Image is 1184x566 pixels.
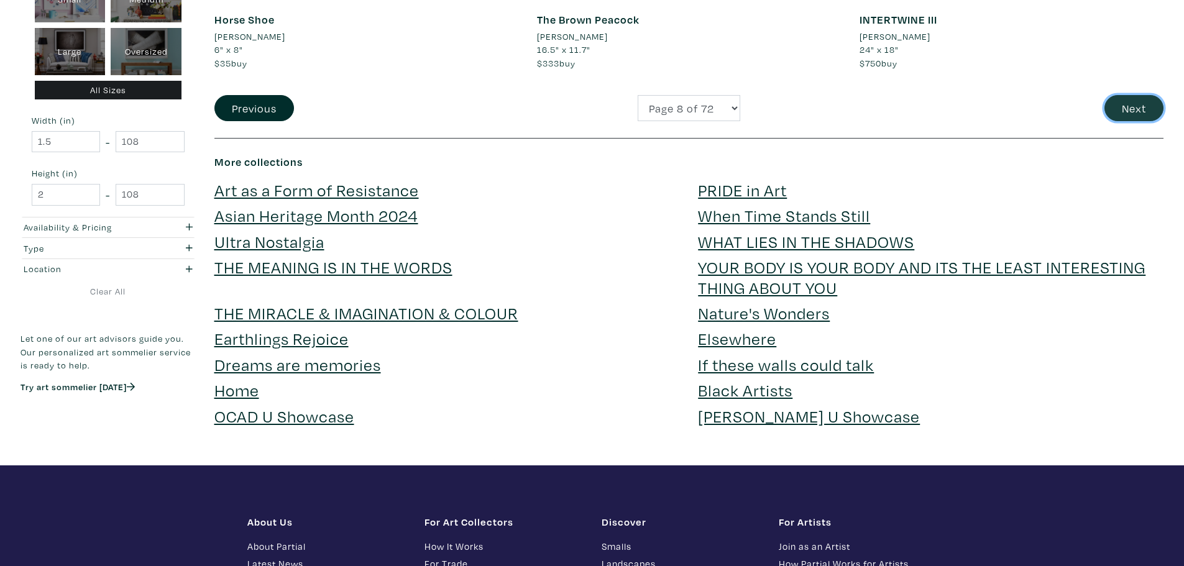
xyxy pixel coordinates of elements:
a: Try art sommelier [DATE] [21,381,135,393]
button: Type [21,238,196,258]
h1: For Artists [779,516,937,528]
small: Height (in) [32,170,185,178]
a: THE MIRACLE & IMAGINATION & COLOUR [214,302,518,324]
a: How It Works [424,539,583,554]
li: [PERSON_NAME] [214,30,285,43]
a: [PERSON_NAME] [537,30,841,43]
button: Location [21,259,196,280]
a: Home [214,379,259,401]
a: PRIDE in Art [698,179,787,201]
span: - [106,186,110,203]
a: OCAD U Showcase [214,405,354,427]
div: Type [24,242,146,255]
div: Location [24,262,146,276]
a: YOUR BODY IS YOUR BODY AND ITS THE LEAST INTERESTING THING ABOUT YOU [698,256,1145,298]
a: Horse Shoe [214,12,275,27]
a: Nature's Wonders [698,302,830,324]
span: 16.5" x 11.7" [537,43,590,55]
a: The Brown Peacock [537,12,640,27]
a: Join as an Artist [779,539,937,554]
a: [PERSON_NAME] U Showcase [698,405,920,427]
h1: For Art Collectors [424,516,583,528]
span: $333 [537,57,559,69]
button: Availability & Pricing [21,217,196,238]
a: Dreams are memories [214,354,381,375]
li: [PERSON_NAME] [537,30,608,43]
h1: Discover [602,516,760,528]
a: About Partial [247,539,406,554]
span: $35 [214,57,231,69]
iframe: Customer reviews powered by Trustpilot [21,406,196,432]
a: Clear All [21,285,196,298]
p: Let one of our art advisors guide you. Our personalized art sommelier service is ready to help. [21,332,196,372]
button: Next [1104,95,1163,122]
a: Art as a Form of Resistance [214,179,419,201]
a: [PERSON_NAME] [214,30,518,43]
div: All Sizes [35,81,182,100]
a: Earthlings Rejoice [214,327,349,349]
li: [PERSON_NAME] [860,30,930,43]
a: If these walls could talk [698,354,874,375]
span: $750 [860,57,881,69]
div: Oversized [111,28,181,75]
span: buy [537,57,576,69]
span: buy [214,57,247,69]
div: Availability & Pricing [24,221,146,234]
h1: About Us [247,516,406,528]
a: When Time Stands Still [698,204,870,226]
a: Asian Heritage Month 2024 [214,204,418,226]
a: INTERTWINE III [860,12,937,27]
div: Large [35,28,106,75]
button: Previous [214,95,294,122]
span: - [106,134,110,150]
a: Black Artists [698,379,792,401]
span: buy [860,57,897,69]
a: Ultra Nostalgia [214,231,324,252]
span: 24" x 18" [860,43,899,55]
a: [PERSON_NAME] [860,30,1163,43]
a: Elsewhere [698,327,776,349]
a: THE MEANING IS IN THE WORDS [214,256,452,278]
span: 6" x 8" [214,43,243,55]
a: Smalls [602,539,760,554]
h6: More collections [214,155,1164,169]
a: WHAT LIES IN THE SHADOWS [698,231,914,252]
small: Width (in) [32,117,185,126]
